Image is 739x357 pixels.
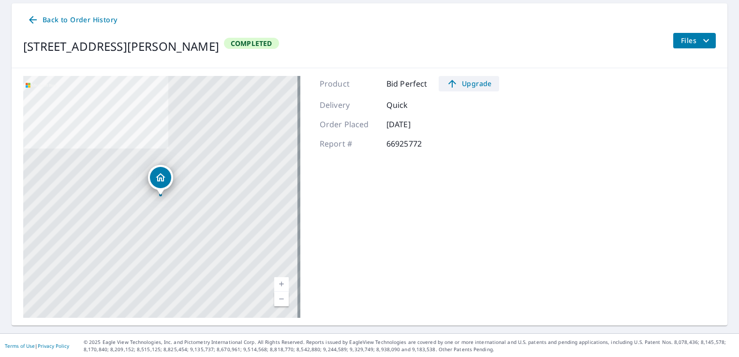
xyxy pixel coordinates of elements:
span: Upgrade [444,78,493,89]
button: filesDropdownBtn-66925772 [673,33,716,48]
p: 66925772 [386,138,444,149]
p: | [5,343,69,349]
a: Current Level 17, Zoom Out [274,292,289,306]
p: Product [320,78,378,89]
a: Current Level 17, Zoom In [274,277,289,292]
a: Upgrade [439,76,499,91]
p: © 2025 Eagle View Technologies, Inc. and Pictometry International Corp. All Rights Reserved. Repo... [84,339,734,353]
p: [DATE] [386,119,444,130]
span: Files [681,35,712,46]
p: Delivery [320,99,378,111]
a: Back to Order History [23,11,121,29]
a: Privacy Policy [38,342,69,349]
div: Dropped pin, building 1, Residential property, 1318 Gleneagle Dr Indianapolis, IN 46239 [148,165,173,195]
p: Bid Perfect [386,78,428,89]
a: Terms of Use [5,342,35,349]
p: Order Placed [320,119,378,130]
p: Quick [386,99,444,111]
div: [STREET_ADDRESS][PERSON_NAME] [23,38,219,55]
span: Completed [225,39,278,48]
p: Report # [320,138,378,149]
span: Back to Order History [27,14,117,26]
